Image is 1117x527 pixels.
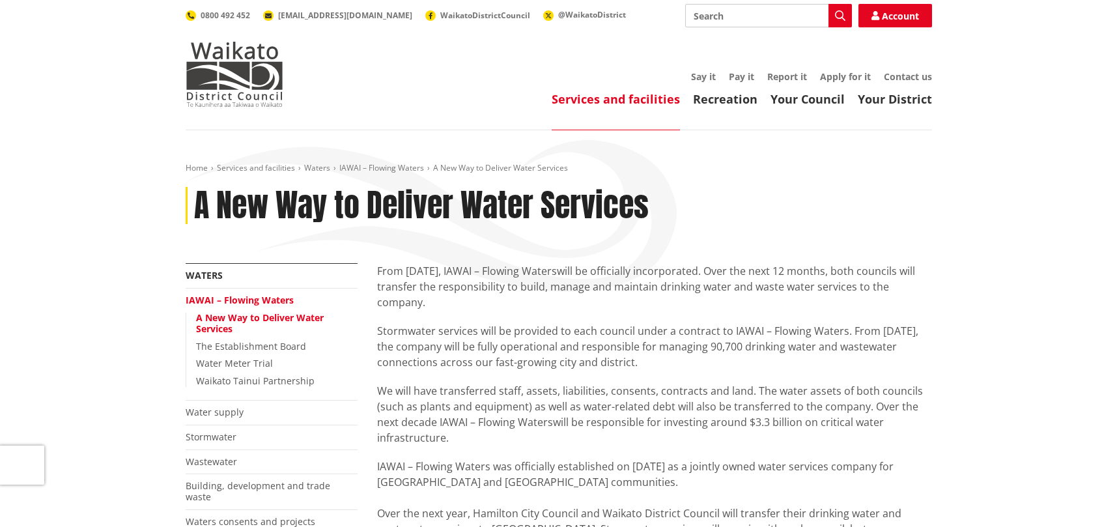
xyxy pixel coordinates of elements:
a: Report it [767,70,807,83]
a: 0800 492 452 [186,10,250,21]
span: [EMAIL_ADDRESS][DOMAIN_NAME] [278,10,412,21]
span: will be officially incorporated. Over the next 12 months, both councils will transfer the respons... [377,264,915,309]
a: Waters [186,269,223,281]
p: Stormwater services will be provided to each council under a contract to IAWAI – Flowing Waters. ... [377,323,932,370]
a: Waikato Tainui Partnership [196,375,315,387]
a: Water Meter Trial [196,357,273,369]
a: IAWAI – Flowing Waters [339,162,424,173]
a: @WaikatoDistrict [543,9,626,20]
a: Apply for it [820,70,871,83]
a: Building, development and trade waste [186,479,330,503]
a: Your Council [771,91,845,107]
a: WaikatoDistrictCouncil [425,10,530,21]
a: Water supply [186,406,244,418]
span: @WaikatoDistrict [558,9,626,20]
input: Search input [685,4,852,27]
a: IAWAI – Flowing Waters [186,294,294,306]
a: Wastewater [186,455,237,468]
h1: A New Way to Deliver Water Services [194,187,649,225]
span: A New Way to Deliver Water Services [433,162,568,173]
a: Services and facilities [552,91,680,107]
a: Your District [858,91,932,107]
p: We will have transferred staff, assets, liabilities, consents, contracts and land. The water asse... [377,383,932,446]
a: Waters [304,162,330,173]
a: Pay it [729,70,754,83]
a: Services and facilities [217,162,295,173]
a: A New Way to Deliver Water Services [196,311,324,335]
img: Waikato District Council - Te Kaunihera aa Takiwaa o Waikato [186,42,283,107]
a: Home [186,162,208,173]
a: Contact us [884,70,932,83]
a: [EMAIL_ADDRESS][DOMAIN_NAME] [263,10,412,21]
a: Recreation [693,91,757,107]
a: Stormwater [186,431,236,443]
a: The Establishment Board [196,340,306,352]
a: Say it [691,70,716,83]
span: 0800 492 452 [201,10,250,21]
span: WaikatoDistrictCouncil [440,10,530,21]
nav: breadcrumb [186,163,932,174]
a: Account [858,4,932,27]
p: From [DATE], IAWAI – Flowing Waters [377,263,932,310]
span: will be responsible for investing around $3.3 billion on critical water infrastructure. [377,415,884,445]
